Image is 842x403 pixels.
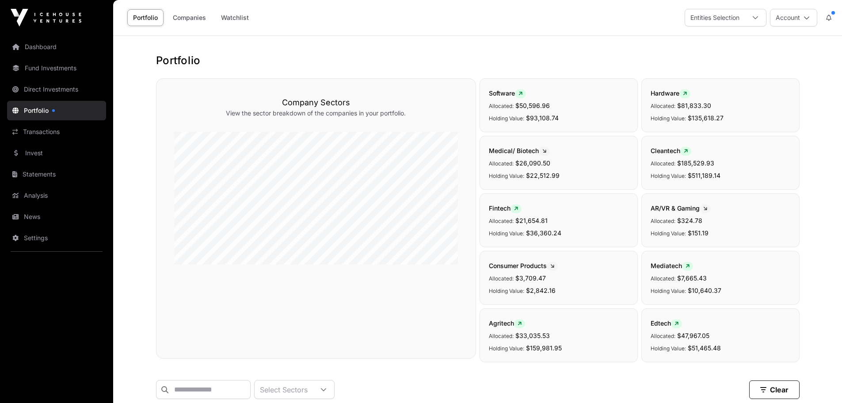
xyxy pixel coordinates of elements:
a: Statements [7,165,106,184]
img: Icehouse Ventures Logo [11,9,81,27]
button: Clear [749,380,800,399]
div: Entities Selection [685,9,745,26]
span: $22,512.99 [526,172,560,179]
span: $93,108.74 [526,114,559,122]
span: Medical/ Biotech [489,147,550,154]
span: Cleantech [651,147,691,154]
span: Hardware [651,89,690,97]
span: $159,981.95 [526,344,562,352]
h3: Company Sectors [174,96,458,109]
a: Invest [7,143,106,163]
a: Watchlist [215,9,255,26]
span: Edtech [651,319,682,327]
span: AR/VR & Gaming [651,204,711,212]
span: Allocated: [651,160,675,167]
span: $185,529.93 [677,159,714,167]
p: View the sector breakdown of the companies in your portfolio. [174,109,458,118]
button: Account [770,9,817,27]
span: Software [489,89,526,97]
span: $511,189.14 [688,172,720,179]
span: $7,665.43 [677,274,707,282]
span: Allocated: [651,103,675,109]
span: Mediatech [651,262,693,269]
a: Analysis [7,186,106,205]
a: Fund Investments [7,58,106,78]
span: Agritech [489,319,525,327]
a: Portfolio [127,9,164,26]
a: Dashboard [7,37,106,57]
span: $21,654.81 [515,217,548,224]
span: $3,709.47 [515,274,546,282]
iframe: Chat Widget [798,361,842,403]
span: $36,360.24 [526,229,561,237]
span: $10,640.37 [688,287,721,294]
span: Holding Value: [651,115,686,122]
span: $50,596.96 [515,102,550,109]
span: Holding Value: [489,345,524,352]
span: $47,967.05 [677,332,709,339]
a: Direct Investments [7,80,106,99]
span: Holding Value: [651,288,686,294]
span: Allocated: [651,333,675,339]
span: Holding Value: [489,288,524,294]
span: Allocated: [489,333,514,339]
span: $2,842.16 [526,287,556,294]
span: Allocated: [651,275,675,282]
span: Consumer Products [489,262,558,269]
span: Allocated: [489,218,514,224]
span: Allocated: [489,275,514,282]
a: News [7,207,106,226]
span: Allocated: [651,218,675,224]
span: $33,035.53 [515,332,550,339]
span: Holding Value: [489,230,524,237]
span: $51,465.48 [688,344,721,352]
span: Holding Value: [651,173,686,179]
div: Select Sectors [255,380,313,399]
span: Holding Value: [651,345,686,352]
span: $26,090.50 [515,159,550,167]
span: Holding Value: [651,230,686,237]
span: $151.19 [688,229,709,237]
a: Transactions [7,122,106,142]
span: Holding Value: [489,173,524,179]
span: $135,618.27 [688,114,724,122]
a: Portfolio [7,101,106,120]
span: Holding Value: [489,115,524,122]
span: Allocated: [489,160,514,167]
span: Fintech [489,204,522,212]
a: Settings [7,228,106,248]
span: $324.78 [677,217,702,224]
span: Allocated: [489,103,514,109]
a: Companies [167,9,212,26]
span: $81,833.30 [677,102,711,109]
h1: Portfolio [156,54,800,68]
